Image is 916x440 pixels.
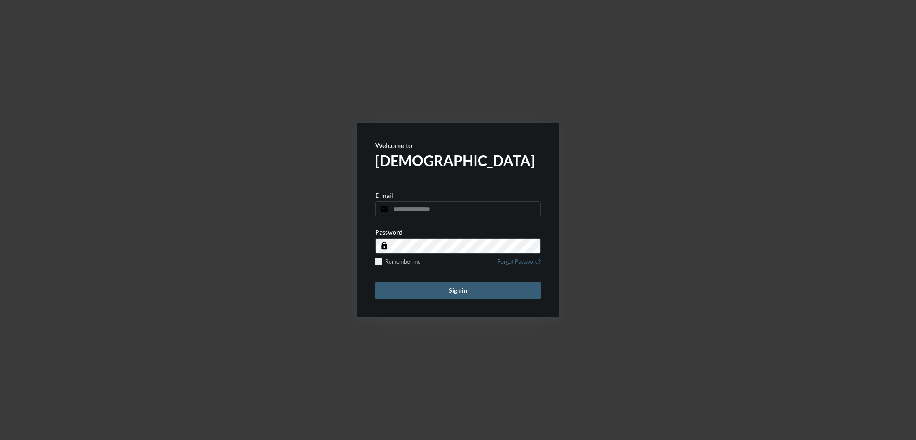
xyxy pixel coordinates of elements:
p: E-mail [375,192,393,199]
h2: [DEMOGRAPHIC_DATA] [375,152,541,169]
p: Welcome to [375,141,541,150]
button: Sign in [375,282,541,299]
label: Remember me [375,258,421,265]
p: Password [375,228,403,236]
a: Forgot Password? [497,258,541,270]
